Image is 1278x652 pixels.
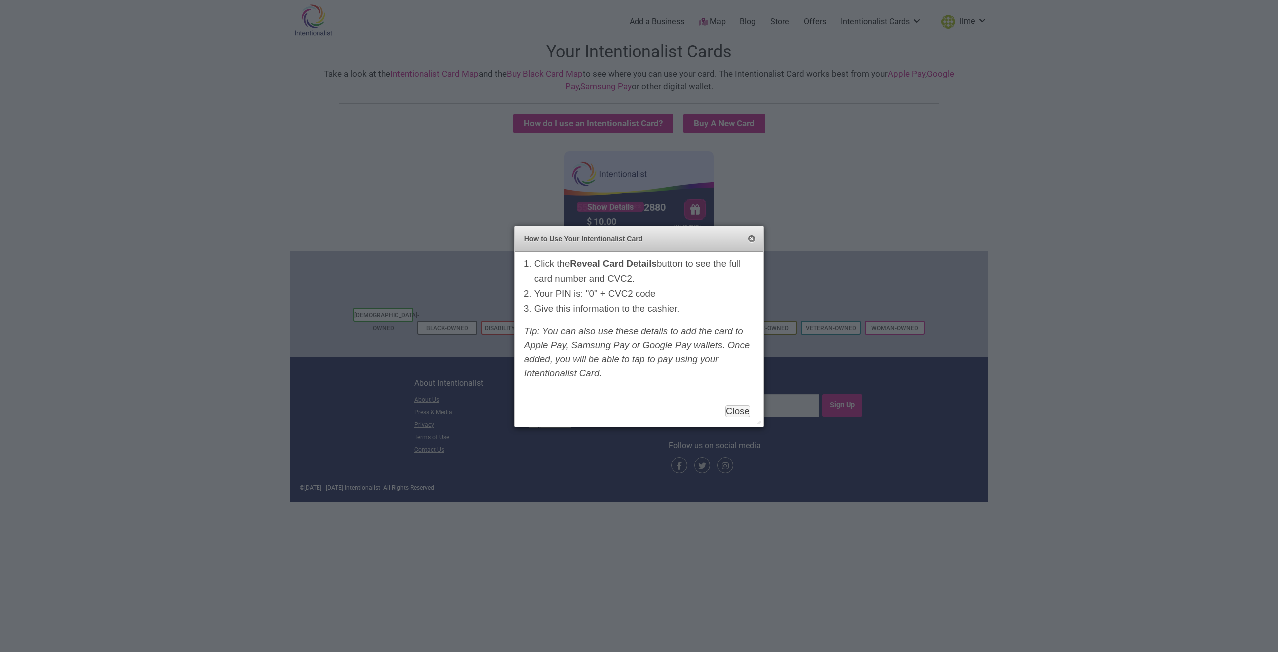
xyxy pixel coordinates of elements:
li: Your PIN is: "0" + CVC2 code [534,286,754,301]
strong: Reveal Card Details [570,258,657,269]
span: How to Use Your Intentionalist Card [524,234,731,244]
li: Click the button to see the full card number and CVC2. [534,256,754,286]
li: Give this information to the cashier. [534,301,754,316]
button: Close [725,405,750,417]
button: Close [748,235,756,243]
em: Tip: You can also use these details to add the card to Apple Pay, Samsung Pay or Google Pay walle... [524,326,750,378]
